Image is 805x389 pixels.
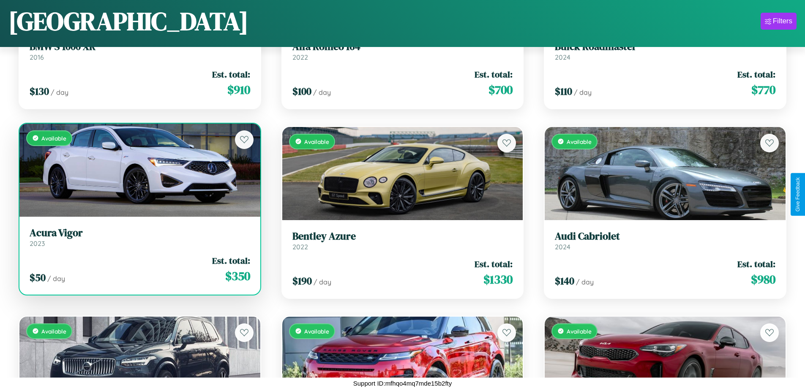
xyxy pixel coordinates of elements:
span: $ 980 [751,271,775,288]
span: 2022 [292,53,308,61]
span: Available [567,328,592,335]
a: Alfa Romeo 1642022 [292,41,513,61]
p: Support ID: mfhqo4mq7mde15b2fty [353,378,452,389]
span: Est. total: [475,258,513,270]
h3: Bentley Azure [292,230,513,243]
span: / day [314,278,331,286]
a: Bentley Azure2022 [292,230,513,251]
span: Est. total: [737,68,775,80]
h3: BMW S 1000 XR [30,41,250,53]
span: $ 110 [555,84,572,98]
span: $ 700 [488,81,513,98]
span: $ 350 [225,268,250,284]
span: / day [313,88,331,97]
a: BMW S 1000 XR2016 [30,41,250,61]
a: Buick Roadmaster2024 [555,41,775,61]
button: Filters [761,13,797,30]
span: 2023 [30,239,45,248]
span: Available [41,135,66,142]
a: Acura Vigor2023 [30,227,250,248]
span: 2024 [555,53,570,61]
span: 2024 [555,243,570,251]
span: Available [304,138,329,145]
div: Filters [773,17,792,25]
span: Est. total: [212,68,250,80]
span: $ 910 [227,81,250,98]
span: Available [41,328,66,335]
span: $ 190 [292,274,312,288]
span: $ 100 [292,84,311,98]
span: 2016 [30,53,44,61]
a: Audi Cabriolet2024 [555,230,775,251]
span: Available [304,328,329,335]
span: Est. total: [212,254,250,267]
span: $ 140 [555,274,574,288]
h1: [GEOGRAPHIC_DATA] [8,4,248,39]
h3: Acura Vigor [30,227,250,239]
h3: Alfa Romeo 164 [292,41,513,53]
span: / day [47,274,65,283]
h3: Audi Cabriolet [555,230,775,243]
div: Give Feedback [795,177,801,212]
span: 2022 [292,243,308,251]
span: $ 1330 [483,271,513,288]
span: $ 50 [30,270,46,284]
span: / day [576,278,594,286]
span: Available [567,138,592,145]
span: Est. total: [737,258,775,270]
span: Est. total: [475,68,513,80]
h3: Buick Roadmaster [555,41,775,53]
span: / day [51,88,68,97]
span: $ 770 [751,81,775,98]
span: $ 130 [30,84,49,98]
span: / day [574,88,592,97]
